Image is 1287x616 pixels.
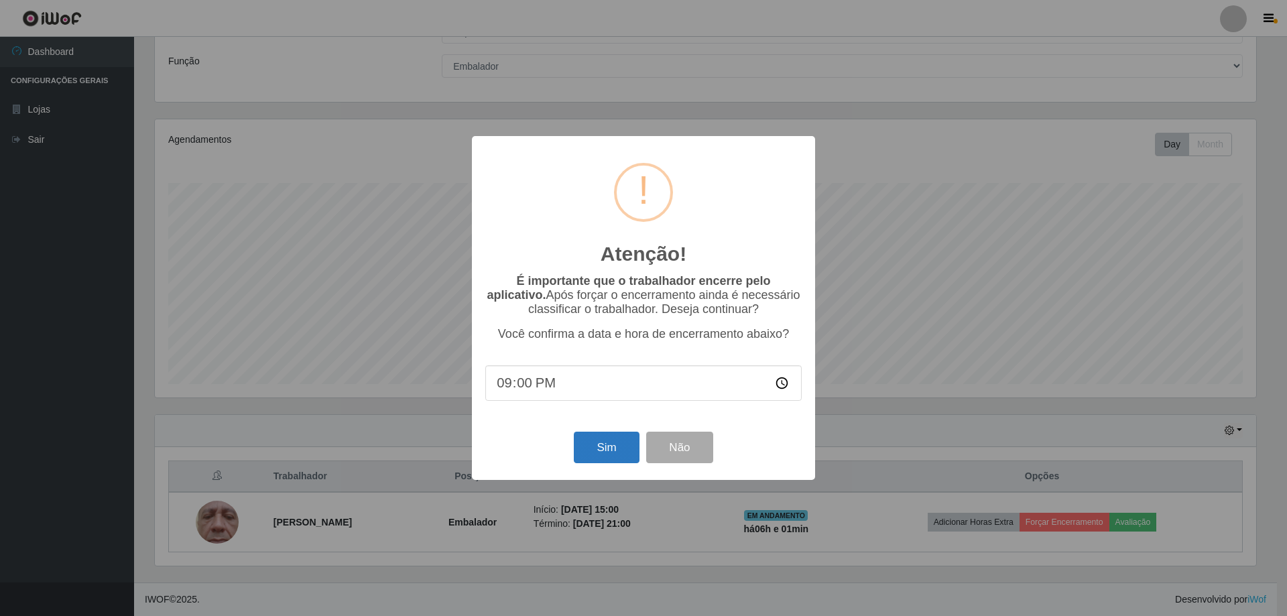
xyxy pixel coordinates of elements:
button: Sim [574,432,639,463]
p: Você confirma a data e hora de encerramento abaixo? [485,327,802,341]
p: Após forçar o encerramento ainda é necessário classificar o trabalhador. Deseja continuar? [485,274,802,316]
button: Não [646,432,713,463]
h2: Atenção! [601,242,686,266]
b: É importante que o trabalhador encerre pelo aplicativo. [487,274,770,302]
